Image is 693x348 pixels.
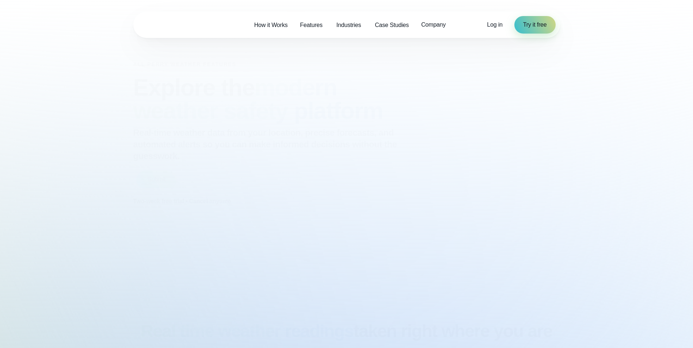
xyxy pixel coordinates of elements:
span: Company [421,20,446,29]
span: Industries [336,21,361,30]
a: Case Studies [369,18,415,32]
a: Log in [487,20,502,29]
a: Try it free [514,16,556,34]
span: Try it free [523,20,547,29]
span: Features [300,21,323,30]
span: How it Works [254,21,288,30]
a: How it Works [248,18,294,32]
span: Log in [487,22,502,28]
span: Case Studies [375,21,409,30]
